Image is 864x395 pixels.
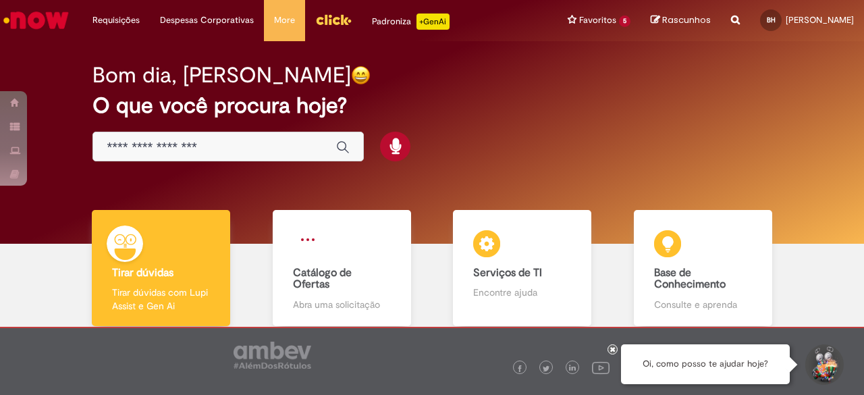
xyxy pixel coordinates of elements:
span: [PERSON_NAME] [786,14,854,26]
img: logo_footer_linkedin.png [569,365,576,373]
img: logo_footer_facebook.png [516,365,523,372]
img: happy-face.png [351,65,371,85]
b: Base de Conhecimento [654,266,726,292]
p: +GenAi [416,14,450,30]
h2: Bom dia, [PERSON_NAME] [92,63,351,87]
p: Encontre ajuda [473,286,571,299]
a: Base de Conhecimento Consulte e aprenda [613,210,794,327]
b: Catálogo de Ofertas [293,266,352,292]
span: Despesas Corporativas [160,14,254,27]
button: Iniciar Conversa de Suporte [803,344,844,385]
a: Serviços de TI Encontre ajuda [432,210,613,327]
p: Tirar dúvidas com Lupi Assist e Gen Ai [112,286,210,313]
p: Abra uma solicitação [293,298,391,311]
p: Consulte e aprenda [654,298,752,311]
div: Padroniza [372,14,450,30]
b: Serviços de TI [473,266,542,280]
a: Rascunhos [651,14,711,27]
a: Catálogo de Ofertas Abra uma solicitação [252,210,433,327]
span: More [274,14,295,27]
a: Tirar dúvidas Tirar dúvidas com Lupi Assist e Gen Ai [71,210,252,327]
span: Requisições [92,14,140,27]
b: Tirar dúvidas [112,266,173,280]
img: logo_footer_youtube.png [592,359,610,376]
img: logo_footer_twitter.png [543,365,549,372]
h2: O que você procura hoje? [92,94,771,117]
span: Favoritos [579,14,616,27]
span: Rascunhos [662,14,711,26]
span: 5 [619,16,630,27]
div: Oi, como posso te ajudar hoje? [621,344,790,384]
img: logo_footer_ambev_rotulo_gray.png [234,342,311,369]
img: ServiceNow [1,7,71,34]
img: click_logo_yellow_360x200.png [315,9,352,30]
span: BH [767,16,776,24]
